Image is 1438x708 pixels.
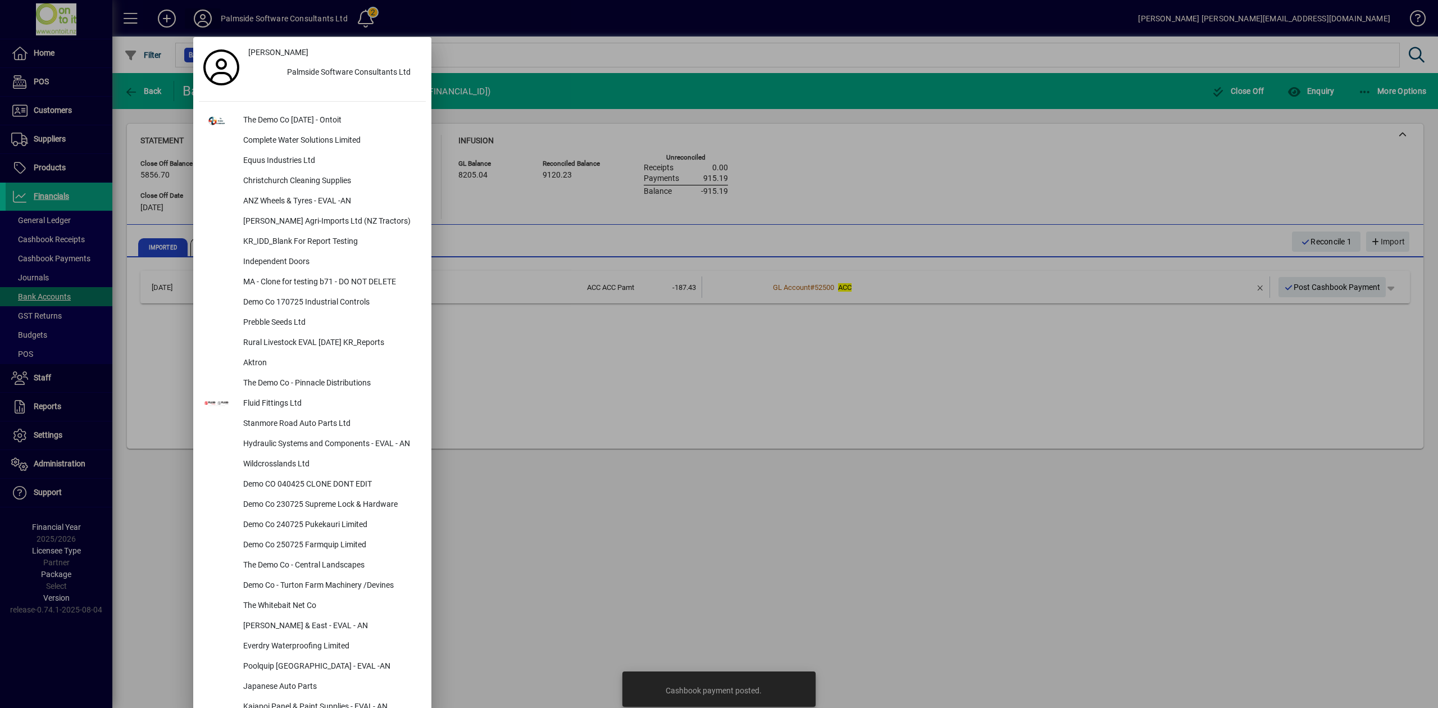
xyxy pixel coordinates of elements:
[234,535,426,556] div: Demo Co 250725 Farmquip Limited
[199,414,426,434] button: Stanmore Road Auto Parts Ltd
[234,252,426,273] div: Independent Doors
[234,455,426,475] div: Wildcrosslands Ltd
[234,515,426,535] div: Demo Co 240725 Pukekauri Limited
[199,353,426,374] button: Aktron
[199,333,426,353] button: Rural Livestock EVAL [DATE] KR_Reports
[234,475,426,495] div: Demo CO 040425 CLONE DONT EDIT
[199,111,426,131] button: The Demo Co [DATE] - Ontoit
[199,293,426,313] button: Demo Co 170725 Industrial Controls
[234,111,426,131] div: The Demo Co [DATE] - Ontoit
[199,394,426,414] button: Fluid Fittings Ltd
[199,131,426,151] button: Complete Water Solutions Limited
[199,637,426,657] button: Everdry Waterproofing Limited
[234,677,426,697] div: Japanese Auto Parts
[199,677,426,697] button: Japanese Auto Parts
[234,212,426,232] div: [PERSON_NAME] Agri-Imports Ltd (NZ Tractors)
[234,637,426,657] div: Everdry Waterproofing Limited
[199,171,426,192] button: Christchurch Cleaning Supplies
[234,596,426,616] div: The Whitebait Net Co
[199,273,426,293] button: MA - Clone for testing b71 - DO NOT DELETE
[234,556,426,576] div: The Demo Co - Central Landscapes
[244,63,426,83] button: Palmside Software Consultants Ltd
[234,495,426,515] div: Demo Co 230725 Supreme Lock & Hardware
[199,232,426,252] button: KR_IDD_Blank For Report Testing
[234,394,426,414] div: Fluid Fittings Ltd
[199,57,244,78] a: Profile
[234,414,426,434] div: Stanmore Road Auto Parts Ltd
[199,576,426,596] button: Demo Co - Turton Farm Machinery /Devines
[234,232,426,252] div: KR_IDD_Blank For Report Testing
[244,43,426,63] a: [PERSON_NAME]
[199,657,426,677] button: Poolquip [GEOGRAPHIC_DATA] - EVAL -AN
[234,576,426,596] div: Demo Co - Turton Farm Machinery /Devines
[234,374,426,394] div: The Demo Co - Pinnacle Distributions
[199,313,426,333] button: Prebble Seeds Ltd
[234,353,426,374] div: Aktron
[234,273,426,293] div: MA - Clone for testing b71 - DO NOT DELETE
[278,63,426,83] div: Palmside Software Consultants Ltd
[199,535,426,556] button: Demo Co 250725 Farmquip Limited
[199,455,426,475] button: Wildcrosslands Ltd
[234,131,426,151] div: Complete Water Solutions Limited
[199,556,426,576] button: The Demo Co - Central Landscapes
[199,616,426,637] button: [PERSON_NAME] & East - EVAL - AN
[234,171,426,192] div: Christchurch Cleaning Supplies
[199,212,426,232] button: [PERSON_NAME] Agri-Imports Ltd (NZ Tractors)
[234,333,426,353] div: Rural Livestock EVAL [DATE] KR_Reports
[234,293,426,313] div: Demo Co 170725 Industrial Controls
[199,192,426,212] button: ANZ Wheels & Tyres - EVAL -AN
[234,192,426,212] div: ANZ Wheels & Tyres - EVAL -AN
[234,151,426,171] div: Equus Industries Ltd
[199,151,426,171] button: Equus Industries Ltd
[199,475,426,495] button: Demo CO 040425 CLONE DONT EDIT
[199,434,426,455] button: Hydraulic Systems and Components - EVAL - AN
[234,616,426,637] div: [PERSON_NAME] & East - EVAL - AN
[234,657,426,677] div: Poolquip [GEOGRAPHIC_DATA] - EVAL -AN
[234,313,426,333] div: Prebble Seeds Ltd
[199,515,426,535] button: Demo Co 240725 Pukekauri Limited
[199,596,426,616] button: The Whitebait Net Co
[248,47,308,58] span: [PERSON_NAME]
[199,252,426,273] button: Independent Doors
[199,495,426,515] button: Demo Co 230725 Supreme Lock & Hardware
[234,434,426,455] div: Hydraulic Systems and Components - EVAL - AN
[199,374,426,394] button: The Demo Co - Pinnacle Distributions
